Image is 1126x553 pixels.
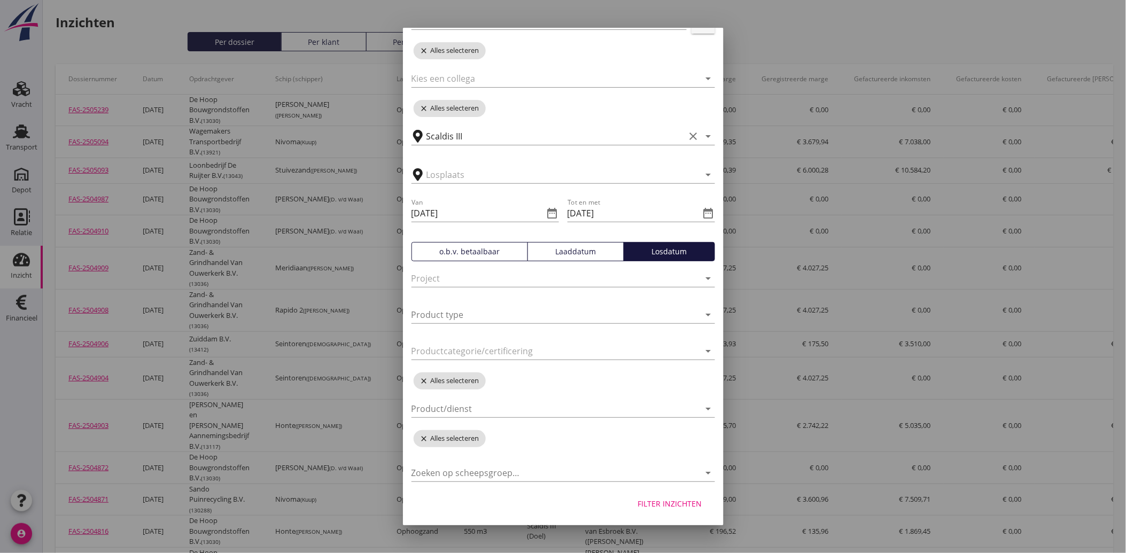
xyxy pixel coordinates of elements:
button: Laaddatum [527,242,624,261]
button: Filter inzichten [630,494,711,513]
div: Losdatum [628,246,710,257]
i: arrow_drop_down [702,345,715,357]
i: arrow_drop_down [702,272,715,285]
span: Alles selecteren [414,372,486,390]
input: Laadplaats [426,128,685,145]
i: arrow_drop_down [702,466,715,479]
span: Alles selecteren [414,100,486,117]
input: Tot en met [568,205,700,222]
i: close [420,377,431,385]
i: date_range [702,207,715,220]
i: arrow_drop_down [702,308,715,321]
i: arrow_drop_down [702,168,715,181]
span: Alles selecteren [414,42,486,59]
input: Losplaats [426,166,685,183]
button: Losdatum [624,242,715,261]
i: close [420,46,431,55]
input: Project [411,270,685,287]
div: Filter inzichten [638,498,702,509]
div: Laaddatum [532,246,619,257]
i: close [420,104,431,113]
div: o.b.v. betaalbaar [416,246,523,257]
input: Product type [411,306,685,323]
i: date_range [546,207,559,220]
span: Alles selecteren [414,430,486,447]
button: o.b.v. betaalbaar [411,242,528,261]
i: arrow_drop_down [702,130,715,143]
i: clear [687,130,700,143]
i: arrow_drop_down [702,402,715,415]
i: close [420,434,431,443]
i: arrow_drop_down [702,72,715,85]
input: Van [411,205,544,222]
